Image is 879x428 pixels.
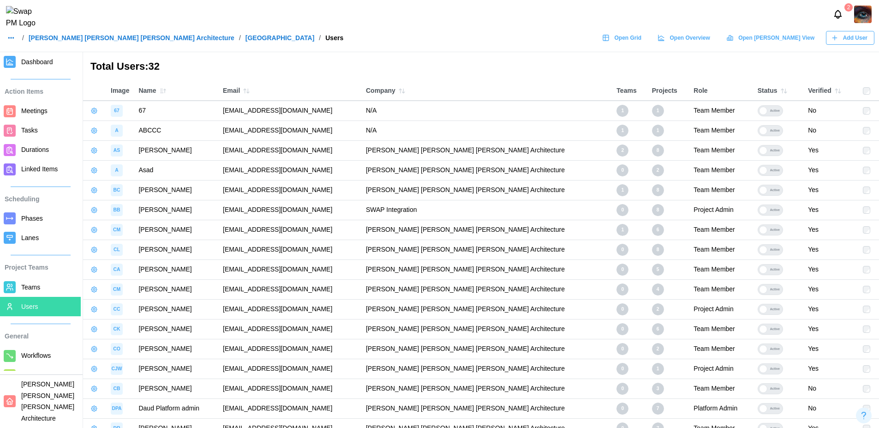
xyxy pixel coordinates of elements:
div: Active [767,284,783,295]
div: 1 [652,363,664,375]
div: image [111,244,123,256]
div: 0 [616,164,628,176]
span: Open [PERSON_NAME] View [738,31,814,44]
div: [PERSON_NAME] [138,245,191,255]
div: Project Admin [694,205,748,215]
div: Active [767,304,783,314]
td: No [803,398,858,418]
div: Verified [808,84,854,97]
td: Yes [803,240,858,259]
div: [PERSON_NAME] [138,364,191,374]
td: [EMAIL_ADDRESS][DOMAIN_NAME] [218,299,361,319]
div: 2 [652,343,664,355]
div: Active [767,165,783,175]
div: 0 [616,204,628,216]
td: [EMAIL_ADDRESS][DOMAIN_NAME] [218,259,361,279]
td: Yes [803,140,858,160]
div: / [22,35,24,41]
div: Team Member [694,245,748,255]
div: Team Member [694,225,748,235]
div: 1 [616,224,628,236]
div: [PERSON_NAME] [138,304,191,314]
div: 7 [652,403,664,415]
td: SWAP Integration [361,200,612,220]
div: Role [694,86,748,96]
div: image [111,283,123,295]
td: [PERSON_NAME] [PERSON_NAME] [PERSON_NAME] Architecture [361,259,612,279]
div: 2 [652,303,664,315]
div: Project Admin [694,304,748,314]
div: 0 [616,363,628,375]
div: 8 [652,145,664,157]
td: [PERSON_NAME] [PERSON_NAME] [PERSON_NAME] Architecture [361,398,612,418]
div: Active [767,265,783,275]
div: Active [767,145,783,156]
div: 0 [616,264,628,276]
td: [PERSON_NAME] [PERSON_NAME] [PERSON_NAME] Architecture [361,279,612,299]
div: image [111,323,123,335]
div: image [111,105,123,117]
td: No [803,101,858,121]
div: 6 [652,323,664,335]
div: Team Member [694,324,748,334]
div: 0 [616,323,628,335]
a: Open Grid [598,31,648,45]
div: [PERSON_NAME] [138,205,191,215]
div: Daud Platform admin [138,404,199,414]
div: image [111,403,123,415]
div: 3 [652,383,664,395]
td: [PERSON_NAME] [PERSON_NAME] [PERSON_NAME] Architecture [361,140,612,160]
div: image [111,184,123,196]
div: Team Member [694,185,748,195]
td: No [803,121,858,140]
div: Platform Admin [694,404,748,414]
a: Open Overview [653,31,717,45]
img: 2Q== [854,6,872,23]
div: [PERSON_NAME] [138,265,191,275]
div: Active [767,126,783,136]
button: Notifications [830,6,846,22]
div: Active [767,205,783,215]
div: 8 [652,204,664,216]
div: 2 [844,3,853,12]
td: [PERSON_NAME] [PERSON_NAME] [PERSON_NAME] Architecture [361,220,612,240]
td: Yes [803,319,858,339]
div: image [111,264,123,276]
div: Team Member [694,165,748,175]
td: [EMAIL_ADDRESS][DOMAIN_NAME] [218,121,361,140]
div: image [111,204,123,216]
div: image [111,224,123,236]
span: Linked Items [21,165,58,173]
a: Zulqarnain Khalil [854,6,872,23]
div: 0 [616,244,628,256]
td: [EMAIL_ADDRESS][DOMAIN_NAME] [218,101,361,121]
div: Team Member [694,265,748,275]
span: Open Overview [670,31,710,44]
td: Yes [803,359,858,379]
div: Project Admin [694,364,748,374]
div: 1 [616,184,628,196]
div: 0 [616,343,628,355]
td: [PERSON_NAME] [PERSON_NAME] [PERSON_NAME] Architecture [361,339,612,359]
div: 1 [616,105,628,117]
div: Users [325,35,343,41]
div: 0 [616,303,628,315]
div: [PERSON_NAME] [138,324,191,334]
td: [EMAIL_ADDRESS][DOMAIN_NAME] [218,379,361,398]
div: Active [767,185,783,195]
a: [GEOGRAPHIC_DATA] [245,35,315,41]
div: Team Member [694,106,748,116]
div: 67 [138,106,146,116]
span: Lanes [21,234,39,241]
td: [PERSON_NAME] [PERSON_NAME] [PERSON_NAME] Architecture [361,160,612,180]
div: 2 [652,164,664,176]
div: image [111,164,123,176]
div: ABCCC [138,126,161,136]
span: Users [21,303,38,310]
td: [EMAIL_ADDRESS][DOMAIN_NAME] [218,359,361,379]
div: Active [767,245,783,255]
td: Yes [803,279,858,299]
td: [EMAIL_ADDRESS][DOMAIN_NAME] [218,180,361,200]
td: [PERSON_NAME] [PERSON_NAME] [PERSON_NAME] Architecture [361,379,612,398]
div: image [111,303,123,315]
